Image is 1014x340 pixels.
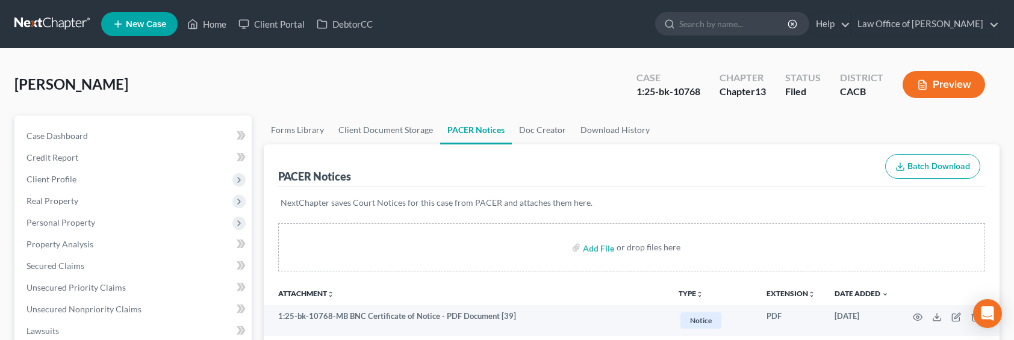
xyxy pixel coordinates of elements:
span: Credit Report [26,152,78,162]
a: Notice [679,311,747,330]
span: Lawsuits [26,326,59,336]
button: TYPEunfold_more [679,290,703,298]
div: CACB [840,85,883,99]
div: Case [636,71,700,85]
div: Status [785,71,821,85]
a: Unsecured Priority Claims [17,277,252,298]
a: PACER Notices [440,116,512,144]
button: Batch Download [885,154,980,179]
i: expand_more [882,291,889,298]
input: Search by name... [679,13,789,35]
div: Filed [785,85,821,99]
a: Doc Creator [512,116,573,144]
td: PDF [757,305,825,336]
div: Chapter [720,71,766,85]
a: Unsecured Nonpriority Claims [17,298,252,320]
span: Batch Download [907,161,970,172]
a: Law Office of [PERSON_NAME] [851,13,999,35]
div: Chapter [720,85,766,99]
div: 1:25-bk-10768 [636,85,700,99]
p: NextChapter saves Court Notices for this case from PACER and attaches them here. [281,197,983,209]
a: Secured Claims [17,255,252,277]
a: Client Document Storage [331,116,440,144]
i: unfold_more [696,291,703,298]
span: Client Profile [26,174,76,184]
span: [PERSON_NAME] [14,75,128,93]
span: Personal Property [26,217,95,227]
a: DebtorCC [311,13,379,35]
a: Credit Report [17,147,252,168]
span: Property Analysis [26,239,93,249]
i: unfold_more [327,291,334,298]
span: Secured Claims [26,261,84,271]
td: 1:25-bk-10768-MB BNC Certificate of Notice - PDF Document [39] [264,305,669,336]
span: Real Property [26,196,78,206]
button: Preview [903,71,985,98]
span: 13 [755,85,766,97]
a: Download History [573,116,657,144]
a: Extensionunfold_more [767,289,815,298]
a: Property Analysis [17,233,252,255]
div: District [840,71,883,85]
span: Unsecured Nonpriority Claims [26,304,142,314]
span: New Case [126,20,166,29]
a: Date Added expand_more [835,289,889,298]
a: Help [810,13,850,35]
div: PACER Notices [278,169,351,184]
a: Forms Library [264,116,331,144]
span: Case Dashboard [26,131,88,141]
a: Client Portal [232,13,311,35]
a: Attachmentunfold_more [278,289,334,298]
a: Home [181,13,232,35]
div: or drop files here [617,241,680,253]
span: Notice [680,312,721,329]
span: Unsecured Priority Claims [26,282,126,292]
i: unfold_more [808,291,815,298]
td: [DATE] [825,305,898,336]
div: Open Intercom Messenger [973,299,1002,328]
a: Case Dashboard [17,125,252,147]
